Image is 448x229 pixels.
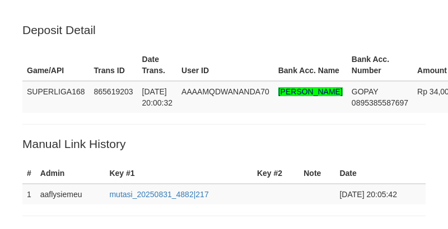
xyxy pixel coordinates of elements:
[352,98,408,107] span: Copy 0895385587697 to clipboard
[105,163,252,184] th: Key #1
[299,163,335,184] th: Note
[22,184,36,204] td: 1
[22,163,36,184] th: #
[90,81,138,113] td: 865619203
[335,163,426,184] th: Date
[274,49,347,81] th: Bank Acc. Name
[22,49,90,81] th: Game/API
[352,87,378,96] span: GOPAY
[22,22,426,38] p: Deposit Detail
[36,163,105,184] th: Admin
[278,87,343,96] span: Nama rekening >18 huruf, harap diedit
[109,190,208,199] a: mutasi_20250831_4882|217
[177,49,274,81] th: User ID
[142,87,173,107] span: [DATE] 20:00:32
[181,87,269,96] span: AAAAMQDWANANDA70
[253,163,299,184] th: Key #2
[22,81,90,113] td: SUPERLIGA168
[347,49,413,81] th: Bank Acc. Number
[22,136,426,152] p: Manual Link History
[90,49,138,81] th: Trans ID
[335,184,426,204] td: [DATE] 20:05:42
[36,184,105,204] td: aaflysiemeu
[138,49,178,81] th: Date Trans.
